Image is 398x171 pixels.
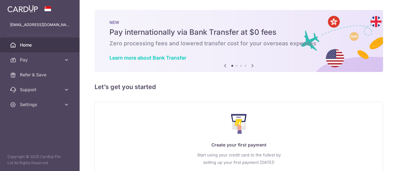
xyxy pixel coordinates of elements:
img: CardUp [7,5,38,12]
img: Make Payment [231,114,247,134]
h5: Pay internationally via Bank Transfer at $0 fees [109,27,368,37]
p: Start using your credit card to the fullest by setting up your first payment [DATE]! [107,151,370,166]
p: NEW [109,20,368,25]
span: Settings [20,101,61,108]
h5: Let’s get you started [95,82,383,92]
span: Pay [20,57,61,63]
h6: Zero processing fees and lowered transfer cost for your overseas expenses [109,40,368,47]
img: Bank transfer banner [95,10,383,72]
p: Create your first payment [107,141,370,149]
span: Refer & Save [20,72,61,78]
p: [EMAIL_ADDRESS][DOMAIN_NAME] [10,22,70,28]
span: Support [20,87,61,93]
span: Home [20,42,61,48]
a: Learn more about Bank Transfer [109,55,186,61]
